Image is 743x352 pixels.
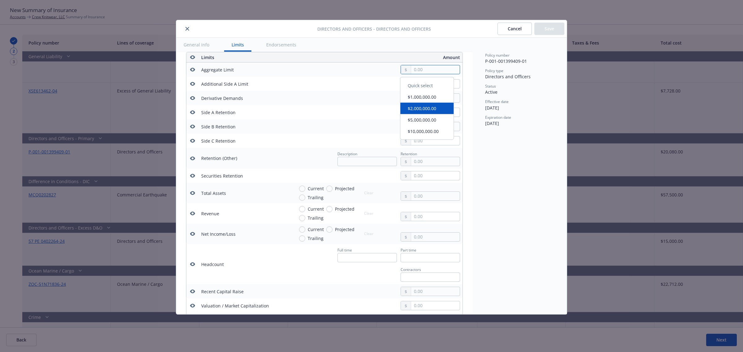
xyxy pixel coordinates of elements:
button: Limits [224,38,251,52]
div: Securities Retention [201,173,243,179]
span: Full time [337,247,352,253]
span: Effective date [485,99,509,104]
input: 0.00 [411,287,460,296]
span: Status [485,84,496,89]
input: Current [299,226,305,233]
button: $5,000,000.00 [400,114,454,126]
span: Trailing [308,235,324,242]
span: Expiration date [485,115,511,120]
div: Quick select [400,80,454,91]
button: General info [176,38,217,52]
button: $2,000,000.00 [400,103,454,114]
div: Recent Capital Raise [201,288,244,295]
div: Total Assets [201,190,226,196]
input: Trailing [299,215,305,221]
input: 0.00 [411,157,460,166]
div: Valuation / Market Capitalization [201,303,269,309]
input: 0.00 [411,136,460,145]
span: Directors and Officers - Directors and Officers [317,26,431,32]
input: Trailing [299,195,305,201]
span: Retention [401,151,417,157]
input: 0.00 [411,212,460,221]
div: Additional Side A Limit [201,81,248,87]
input: 0.00 [411,301,460,310]
div: Derivative Demands [201,95,243,101]
span: [DATE] [485,120,499,126]
input: Current [299,186,305,192]
button: $1,000,000.00 [400,91,454,103]
div: Aggregate Limit [201,67,234,73]
span: Description [337,151,357,157]
span: Part time [401,247,416,253]
span: Trailing [308,215,324,221]
input: Current [299,206,305,212]
div: Side C Retention [201,138,236,144]
input: Trailing [299,235,305,242]
input: Projected [326,206,332,212]
span: Trailing [308,194,324,201]
span: Active [485,89,498,95]
span: Projected [335,226,354,233]
th: Amount [333,52,463,62]
button: close [184,25,191,32]
span: Current [308,206,324,212]
div: Net Income/Loss [201,231,236,237]
input: 0.00 [411,65,460,74]
th: Limits [199,52,304,62]
input: 0.00 [411,192,460,200]
span: Projected [335,206,354,212]
div: Retention (Other) [201,155,237,161]
span: Contractors [401,267,421,272]
button: Cancel [498,23,532,35]
span: [DATE] [485,105,499,111]
span: Directors and Officers [485,74,531,79]
button: $10,000,000.00 [400,126,454,137]
input: Projected [326,226,332,233]
input: 0.00 [411,171,460,180]
span: Policy type [485,68,503,73]
div: Side B Retention [201,123,236,130]
div: Headcount [201,261,224,268]
input: 0.00 [411,233,460,241]
span: Current [308,185,324,192]
div: Side A Retention [201,109,236,116]
input: Projected [326,186,332,192]
span: Projected [335,185,354,192]
span: Current [308,226,324,233]
div: Revenue [201,210,219,217]
button: Endorsements [259,38,304,52]
span: Policy number [485,53,510,58]
span: P-001-001399409-01 [485,58,527,64]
